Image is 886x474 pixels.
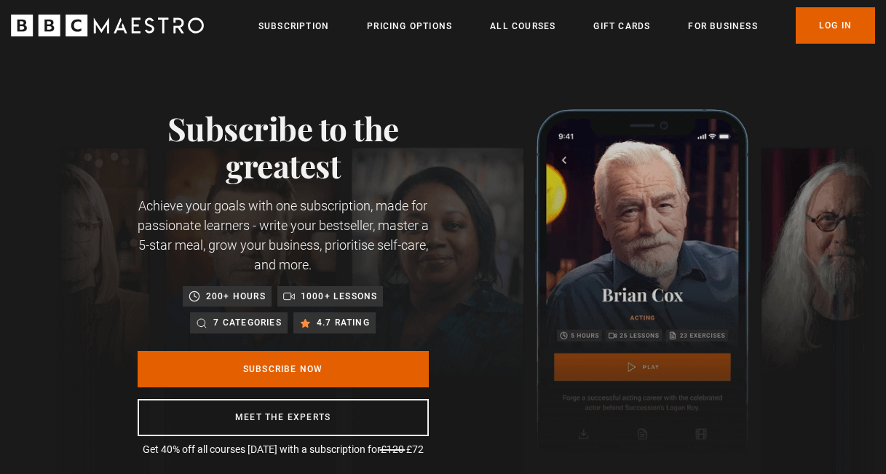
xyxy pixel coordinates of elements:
p: Achieve your goals with one subscription, made for passionate learners - write your bestseller, m... [138,196,429,274]
a: Pricing Options [367,19,452,33]
svg: BBC Maestro [11,15,204,36]
a: For business [688,19,757,33]
a: Meet the experts [138,399,429,436]
a: All Courses [490,19,555,33]
span: £120 [381,443,404,455]
a: Gift Cards [593,19,650,33]
p: 200+ hours [206,289,266,304]
a: Log In [796,7,875,44]
a: Subscription [258,19,329,33]
p: Get 40% off all courses [DATE] with a subscription for [138,442,429,457]
p: 1000+ lessons [301,289,378,304]
h1: Subscribe to the greatest [138,109,429,184]
p: 7 categories [213,315,281,330]
span: £72 [406,443,424,455]
nav: Primary [258,7,875,44]
p: 4.7 rating [317,315,370,330]
a: Subscribe Now [138,351,429,387]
